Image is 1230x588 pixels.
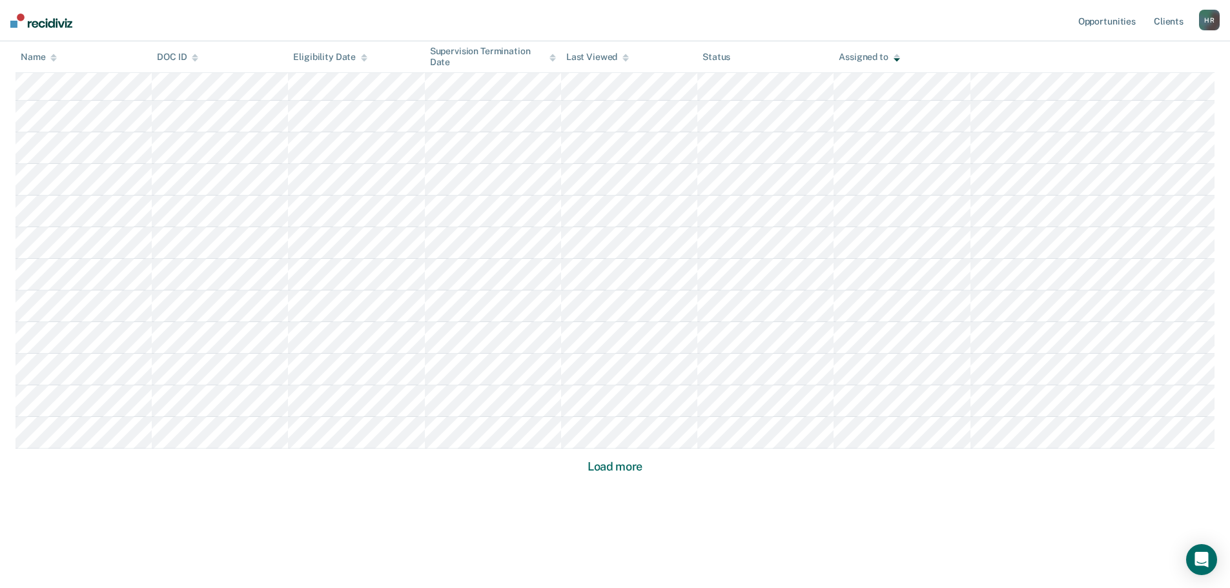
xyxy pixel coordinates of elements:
div: H R [1199,10,1220,30]
div: Name [21,52,57,63]
div: Eligibility Date [293,52,367,63]
div: Status [702,52,730,63]
div: DOC ID [157,52,198,63]
div: Assigned to [839,52,899,63]
div: Last Viewed [566,52,629,63]
div: Open Intercom Messenger [1186,544,1217,575]
button: Load more [584,459,646,474]
img: Recidiviz [10,14,72,28]
div: Supervision Termination Date [430,46,556,68]
button: HR [1199,10,1220,30]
